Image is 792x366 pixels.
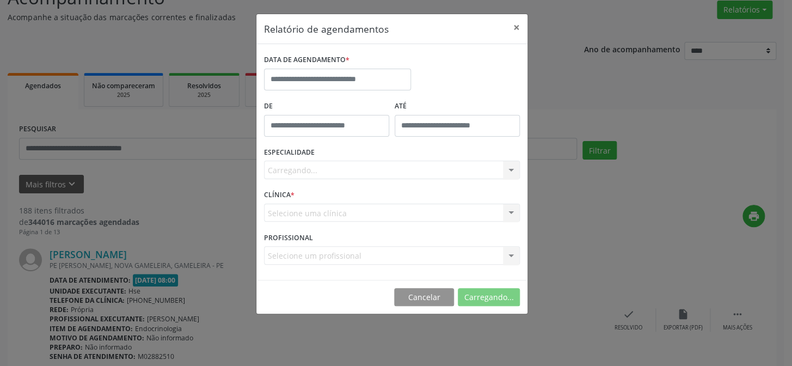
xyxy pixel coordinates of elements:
label: ATÉ [395,98,520,115]
label: De [264,98,389,115]
h5: Relatório de agendamentos [264,22,389,36]
label: DATA DE AGENDAMENTO [264,52,349,69]
button: Cancelar [394,288,454,307]
button: Close [506,14,527,41]
button: Carregando... [458,288,520,307]
label: PROFISSIONAL [264,229,313,246]
label: CLÍNICA [264,187,294,204]
label: ESPECIALIDADE [264,144,315,161]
